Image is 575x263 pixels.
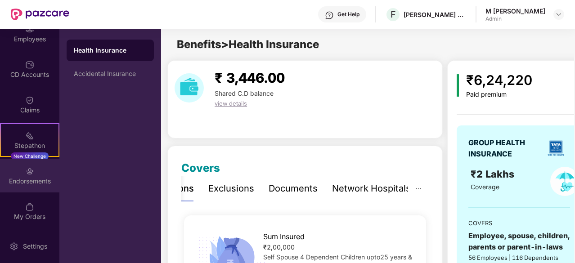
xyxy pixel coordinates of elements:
[332,182,411,196] div: Network Hospitals
[263,242,415,252] div: ₹2,00,000
[391,9,396,20] span: F
[544,137,567,160] img: insurerLogo
[555,11,562,18] img: svg+xml;base64,PHN2ZyBpZD0iRHJvcGRvd24tMzJ4MzIiIHhtbG5zPSJodHRwOi8vd3d3LnczLm9yZy8yMDAwL3N2ZyIgd2...
[415,186,422,192] span: ellipsis
[208,182,254,196] div: Exclusions
[1,141,58,150] div: Stepathon
[74,70,147,77] div: Accidental Insurance
[25,131,34,140] img: svg+xml;base64,PHN2ZyB4bWxucz0iaHR0cDovL3d3dy53My5vcmcvMjAwMC9zdmciIHdpZHRoPSIyMSIgaGVpZ2h0PSIyMC...
[485,7,545,15] div: M [PERSON_NAME]
[468,218,570,227] div: COVERS
[269,182,318,196] div: Documents
[175,73,204,103] img: download
[215,100,247,107] span: view details
[215,70,285,86] span: ₹ 3,446.00
[337,11,359,18] div: Get Help
[25,25,34,34] img: svg+xml;base64,PHN2ZyBpZD0iRW1wbG95ZWVzIiB4bWxucz0iaHR0cDovL3d3dy53My5vcmcvMjAwMC9zdmciIHdpZHRoPS...
[9,242,18,251] img: svg+xml;base64,PHN2ZyBpZD0iU2V0dGluZy0yMHgyMCIgeG1sbnM9Imh0dHA6Ly93d3cudzMub3JnLzIwMDAvc3ZnIiB3aW...
[468,253,570,262] div: 56 Employees | 116 Dependents
[74,46,147,55] div: Health Insurance
[25,202,34,211] img: svg+xml;base64,PHN2ZyBpZD0iTXlfT3JkZXJzIiBkYXRhLW5hbWU9Ik15IE9yZGVycyIgeG1sbnM9Imh0dHA6Ly93d3cudz...
[325,11,334,20] img: svg+xml;base64,PHN2ZyBpZD0iSGVscC0zMngzMiIgeG1sbnM9Imh0dHA6Ly93d3cudzMub3JnLzIwMDAvc3ZnIiB3aWR0aD...
[181,161,220,174] span: Covers
[457,74,459,97] img: icon
[466,91,532,98] div: Paid premium
[25,167,34,176] img: svg+xml;base64,PHN2ZyBpZD0iRW5kb3JzZW1lbnRzIiB4bWxucz0iaHR0cDovL3d3dy53My5vcmcvMjAwMC9zdmciIHdpZH...
[177,38,319,51] span: Benefits > Health Insurance
[215,89,274,97] span: Shared C.D balance
[11,152,49,160] div: New Challenge
[25,96,34,105] img: svg+xml;base64,PHN2ZyBpZD0iQ2xhaW0iIHhtbG5zPSJodHRwOi8vd3d3LnczLm9yZy8yMDAwL3N2ZyIgd2lkdGg9IjIwIi...
[404,10,467,19] div: [PERSON_NAME] & [PERSON_NAME] Labs Private Limited
[468,230,570,253] div: Employee, spouse, children, parents or parent-in-laws
[263,231,305,242] span: Sum Insured
[471,168,517,180] span: ₹2 Lakhs
[25,60,34,69] img: svg+xml;base64,PHN2ZyBpZD0iQ0RfQWNjb3VudHMiIGRhdGEtbmFtZT0iQ0QgQWNjb3VudHMiIHhtbG5zPSJodHRwOi8vd3...
[466,70,532,91] div: ₹6,24,220
[468,137,541,160] div: GROUP HEALTH INSURANCE
[485,15,545,22] div: Admin
[20,242,50,251] div: Settings
[471,183,499,191] span: Coverage
[11,9,69,20] img: New Pazcare Logo
[408,176,429,201] button: ellipsis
